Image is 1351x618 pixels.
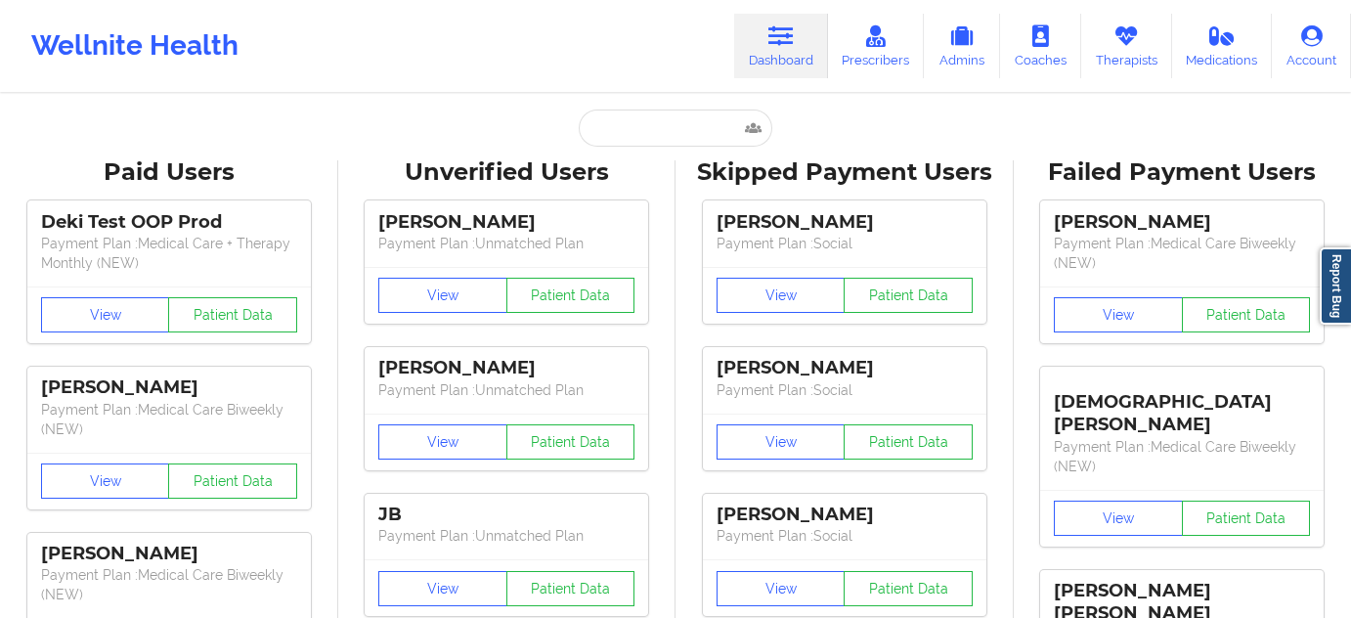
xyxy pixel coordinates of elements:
p: Payment Plan : Social [717,380,973,400]
p: Payment Plan : Medical Care Biweekly (NEW) [41,400,297,439]
div: [PERSON_NAME] [1054,211,1310,234]
a: Admins [924,14,1000,78]
button: View [378,571,507,606]
div: [PERSON_NAME] [378,357,634,379]
p: Payment Plan : Medical Care Biweekly (NEW) [1054,234,1310,273]
p: Payment Plan : Social [717,234,973,253]
button: Patient Data [844,424,973,460]
button: Patient Data [168,297,297,332]
button: View [717,278,846,313]
a: Medications [1172,14,1273,78]
div: [PERSON_NAME] [378,211,634,234]
div: [DEMOGRAPHIC_DATA][PERSON_NAME] [1054,376,1310,436]
p: Payment Plan : Unmatched Plan [378,380,634,400]
a: Coaches [1000,14,1081,78]
button: Patient Data [506,424,635,460]
a: Account [1272,14,1351,78]
p: Payment Plan : Medical Care Biweekly (NEW) [1054,437,1310,476]
button: Patient Data [1182,501,1311,536]
button: Patient Data [844,278,973,313]
p: Payment Plan : Social [717,526,973,546]
button: View [41,463,170,499]
button: View [717,571,846,606]
div: [PERSON_NAME] [717,504,973,526]
button: View [1054,297,1183,332]
div: JB [378,504,634,526]
div: Paid Users [14,157,325,188]
a: Dashboard [734,14,828,78]
a: Therapists [1081,14,1172,78]
p: Payment Plan : Unmatched Plan [378,526,634,546]
div: [PERSON_NAME] [41,376,297,399]
button: View [378,424,507,460]
p: Payment Plan : Unmatched Plan [378,234,634,253]
p: Payment Plan : Medical Care + Therapy Monthly (NEW) [41,234,297,273]
div: [PERSON_NAME] [41,543,297,565]
p: Payment Plan : Medical Care Biweekly (NEW) [41,565,297,604]
a: Report Bug [1320,247,1351,325]
div: [PERSON_NAME] [717,357,973,379]
button: View [378,278,507,313]
div: Failed Payment Users [1027,157,1338,188]
button: Patient Data [506,278,635,313]
button: Patient Data [844,571,973,606]
button: Patient Data [1182,297,1311,332]
div: Deki Test OOP Prod [41,211,297,234]
button: Patient Data [168,463,297,499]
button: View [41,297,170,332]
div: Skipped Payment Users [689,157,1000,188]
div: Unverified Users [352,157,663,188]
a: Prescribers [828,14,925,78]
button: Patient Data [506,571,635,606]
button: View [717,424,846,460]
div: [PERSON_NAME] [717,211,973,234]
button: View [1054,501,1183,536]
